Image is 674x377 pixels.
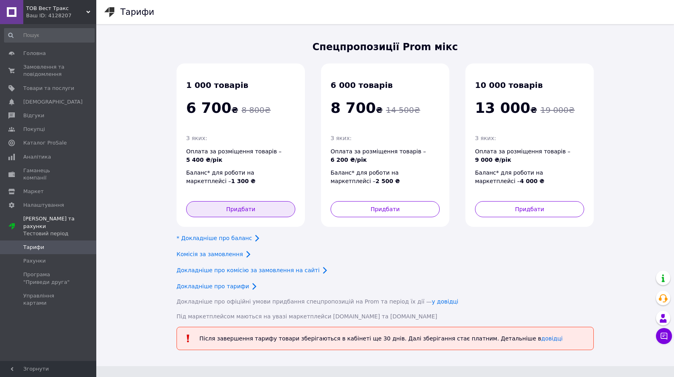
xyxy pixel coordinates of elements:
[26,5,86,12] span: ТОВ Вест Тракс
[331,100,376,116] span: 8 700
[23,292,74,307] span: Управління картами
[186,80,248,90] span: 1 000 товарів
[331,80,393,90] span: 6 000 товарів
[183,334,193,343] img: :exclamation:
[540,105,575,115] span: 19 000 ₴
[376,178,400,184] span: 2 500 ₴
[23,271,74,285] span: Програма "Приведи друга"
[23,257,46,265] span: Рахунки
[186,169,256,184] span: Баланс* для роботи на маркетплейсі –
[23,167,74,181] span: Гаманець компанії
[23,215,96,237] span: [PERSON_NAME] та рахунки
[186,105,238,115] span: ₴
[23,188,44,195] span: Маркет
[331,169,400,184] span: Баланс* для роботи на маркетплейсі –
[186,201,295,217] button: Придбати
[520,178,544,184] span: 4 000 ₴
[23,112,44,119] span: Відгуки
[331,135,351,141] span: З яких:
[186,100,231,116] span: 6 700
[242,105,271,115] span: 8 800 ₴
[23,139,67,147] span: Каталог ProSale
[4,28,95,43] input: Пошук
[177,267,320,273] a: Докладніше про комісію за замовлення на сайті
[23,126,45,133] span: Покупці
[177,283,249,289] a: Докладніше про тарифи
[177,235,252,241] a: * Докладніше про баланс
[186,148,282,163] span: Оплата за розміщення товарів –
[177,251,243,257] a: Комісія за замовлення
[231,178,256,184] span: 1 300 ₴
[23,63,74,78] span: Замовлення та повідомлення
[177,40,594,54] span: Спецпропозиції Prom мікс
[199,335,562,342] span: Після завершення тарифу товари зберігаються в кабінеті ще 30 днів. Далі зберігання стає платним. ...
[23,244,44,251] span: Тарифи
[23,98,83,106] span: [DEMOGRAPHIC_DATA]
[386,105,420,115] span: 14 500 ₴
[23,230,96,237] div: Тестовий період
[541,335,562,342] a: довідці
[186,135,207,141] span: З яких:
[120,7,154,17] h1: Тарифи
[331,201,440,217] button: Придбати
[475,80,543,90] span: 10 000 товарів
[331,157,367,163] span: 6 200 ₴/рік
[177,298,459,305] span: Докладніше про офіційні умови придбання спецпропозицій на Prom та період їх дії —
[475,135,496,141] span: З яких:
[23,85,74,92] span: Товари та послуги
[177,313,437,320] span: Під маркетплейсом маються на увазі маркетплейси [DOMAIN_NAME] та [DOMAIN_NAME]
[23,50,46,57] span: Головна
[23,153,51,161] span: Аналітика
[331,105,383,115] span: ₴
[475,100,530,116] span: 13 000
[475,148,570,163] span: Оплата за розміщення товарів –
[23,202,64,209] span: Налаштування
[432,298,458,305] a: у довідці
[475,201,584,217] button: Придбати
[26,12,96,19] div: Ваш ID: 4128207
[475,169,544,184] span: Баланс* для роботи на маркетплейсі –
[475,105,537,115] span: ₴
[475,157,511,163] span: 9 000 ₴/рік
[331,148,426,163] span: Оплата за розміщення товарів –
[656,328,672,344] button: Чат з покупцем
[186,157,222,163] span: 5 400 ₴/рік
